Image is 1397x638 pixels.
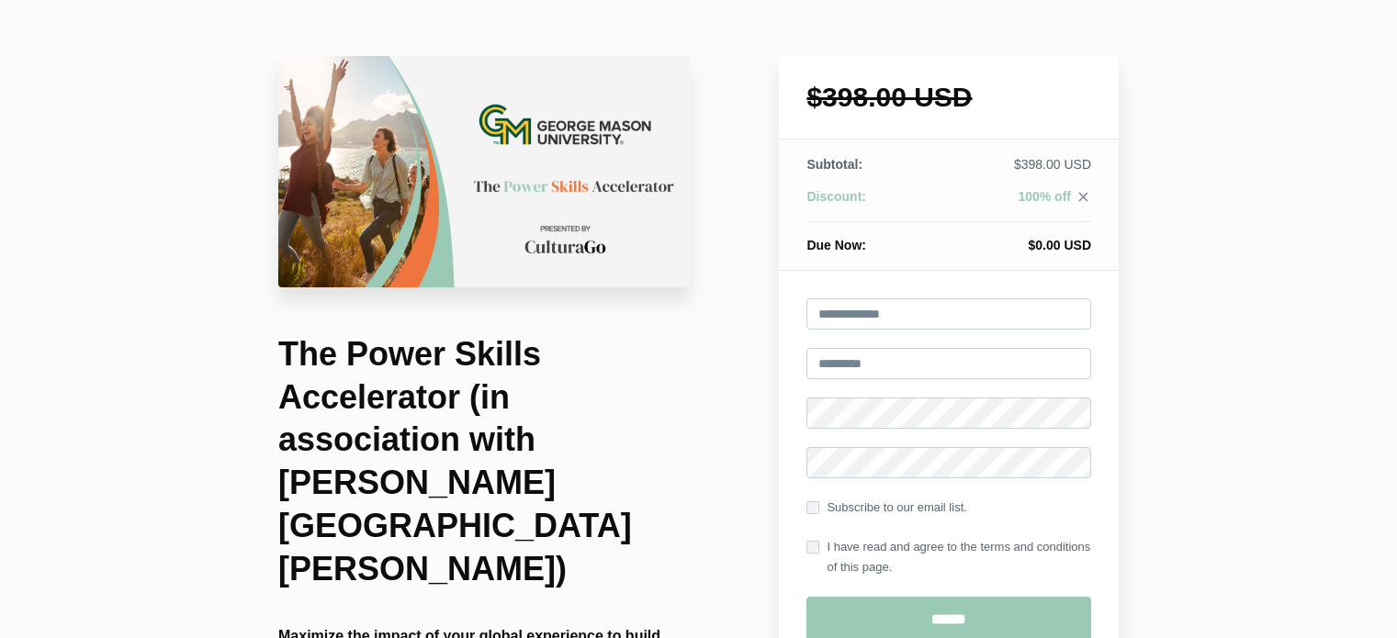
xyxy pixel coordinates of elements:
th: Due Now: [806,222,929,255]
h1: The Power Skills Accelerator (in association with [PERSON_NAME][GEOGRAPHIC_DATA][PERSON_NAME]) [278,333,690,591]
h1: $398.00 USD [806,84,1091,111]
span: Subtotal: [806,157,862,172]
label: I have read and agree to the terms and conditions of this page. [806,537,1091,577]
a: close [1071,189,1091,209]
img: a3e68b-4460-fe2-a77a-207fc7264441_University_Check_Out_Page_17_.png [278,56,690,287]
th: Discount: [806,187,929,222]
label: Subscribe to our email list. [806,498,966,518]
i: close [1076,189,1091,205]
span: $0.00 USD [1029,238,1091,252]
input: I have read and agree to the terms and conditions of this page. [806,541,819,554]
td: $398.00 USD [930,155,1091,187]
span: 100% off [1018,189,1071,204]
input: Subscribe to our email list. [806,501,819,514]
